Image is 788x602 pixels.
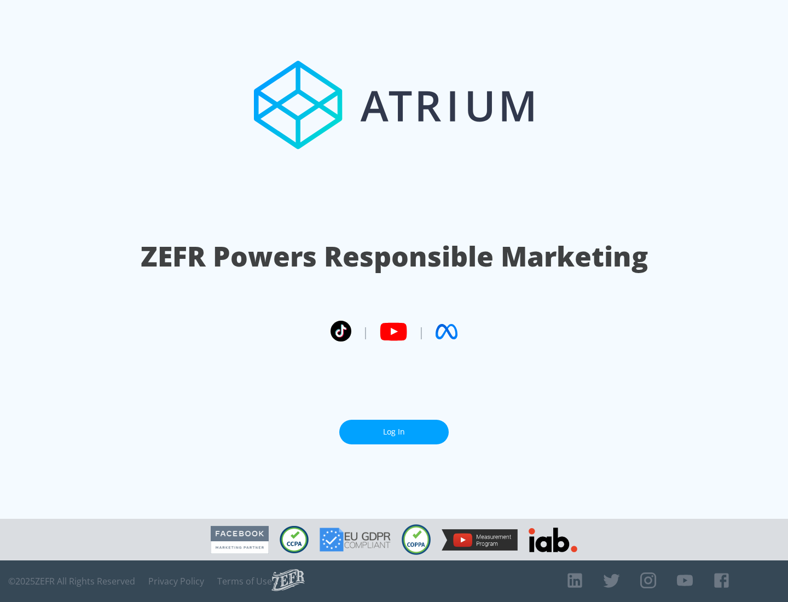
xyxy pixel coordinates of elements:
img: Facebook Marketing Partner [211,526,269,554]
a: Terms of Use [217,576,272,587]
span: © 2025 ZEFR All Rights Reserved [8,576,135,587]
span: | [362,323,369,340]
img: CCPA Compliant [280,526,309,553]
a: Privacy Policy [148,576,204,587]
img: YouTube Measurement Program [442,529,518,551]
img: COPPA Compliant [402,524,431,555]
span: | [418,323,425,340]
a: Log In [339,420,449,444]
h1: ZEFR Powers Responsible Marketing [141,238,648,275]
img: GDPR Compliant [320,528,391,552]
img: IAB [529,528,577,552]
